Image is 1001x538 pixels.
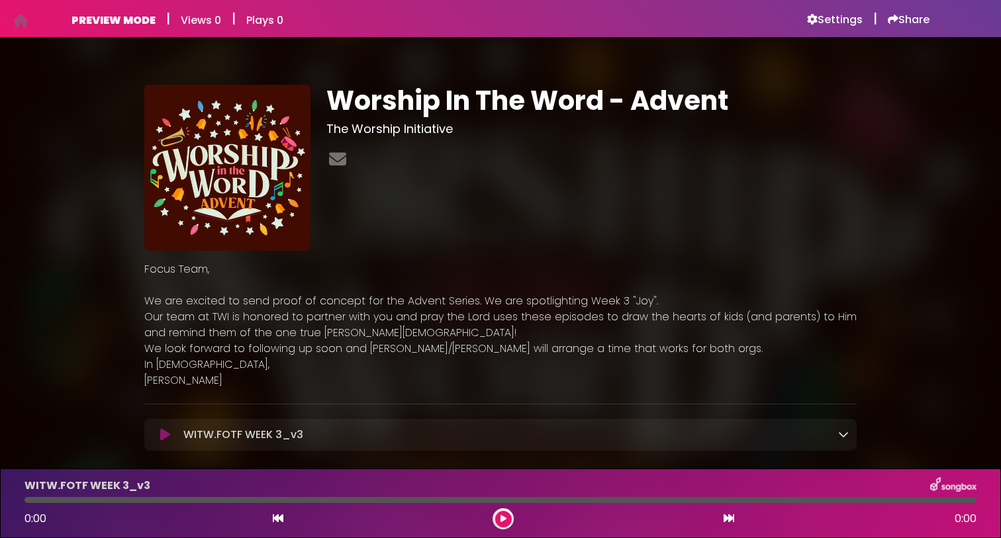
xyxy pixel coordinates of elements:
p: WITW.FOTF WEEK 3_v3 [24,478,150,494]
h5: | [232,11,236,26]
p: Our team at TWI is honored to partner with you and pray the Lord uses these episodes to draw the ... [144,309,857,341]
p: [PERSON_NAME] [144,373,857,388]
h3: The Worship Initiative [326,122,857,136]
img: 8edhdSf4SBel2WhoIoT7 [144,85,310,251]
h6: Plays 0 [246,14,283,26]
p: Focus Team, [144,261,857,277]
img: songbox-logo-white.png [930,477,977,494]
a: Settings [807,13,863,26]
h1: Worship In The Word - Advent [326,85,857,116]
h6: PREVIEW MODE [71,14,156,26]
p: WITW.FOTF WEEK 3_v3 [183,427,303,443]
p: In [DEMOGRAPHIC_DATA], [144,357,857,373]
p: We are excited to send proof of concept for the Advent Series. We are spotlighting Week 3 "Joy". [144,293,857,309]
h5: | [166,11,170,26]
a: Share [888,13,930,26]
h6: Views 0 [181,14,221,26]
h5: | [873,11,877,26]
p: We look forward to following up soon and [PERSON_NAME]/[PERSON_NAME] will arrange a time that wor... [144,341,857,357]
